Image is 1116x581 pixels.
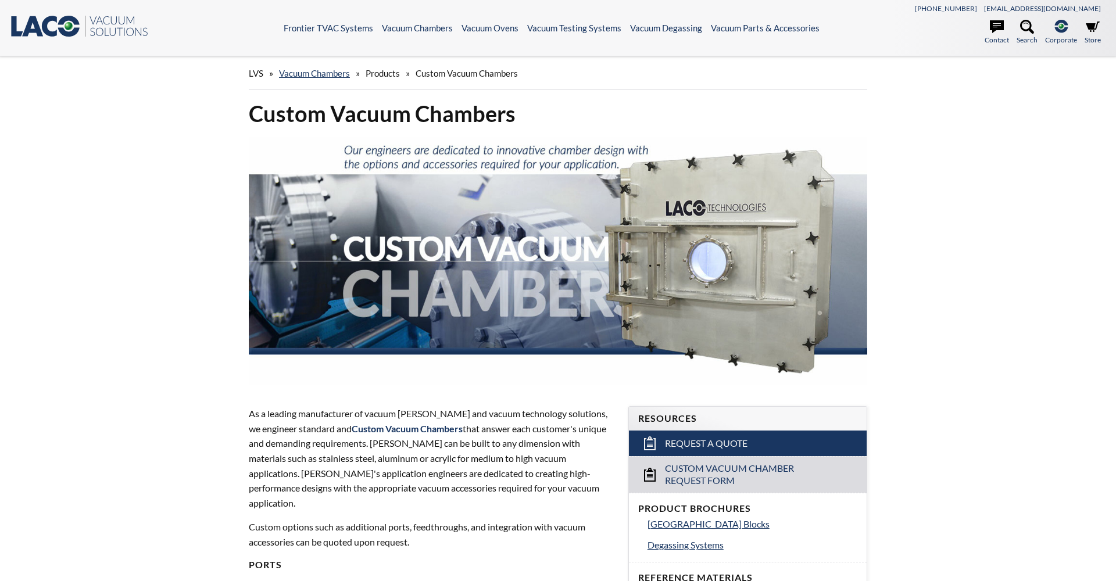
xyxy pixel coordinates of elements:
img: Custom Vacuum Chamber header [249,137,867,385]
a: Frontier TVAC Systems [284,23,373,33]
span: Products [366,68,400,78]
p: As a leading manufacturer of vacuum [PERSON_NAME] and vacuum technology solutions, we engineer st... [249,406,614,510]
a: Vacuum Ovens [462,23,518,33]
a: Request a Quote [629,431,867,456]
a: Custom Vacuum Chamber Request Form [629,456,867,493]
a: [EMAIL_ADDRESS][DOMAIN_NAME] [984,4,1101,13]
a: Vacuum Degassing [630,23,702,33]
a: Contact [985,20,1009,45]
p: Custom options such as additional ports, feedthroughs, and integration with vacuum accessories ca... [249,519,614,549]
span: Custom Vacuum Chambers [352,423,463,434]
h4: PORTS [249,559,614,571]
h1: Custom Vacuum Chambers [249,99,867,128]
div: » » » [249,57,867,90]
span: Corporate [1045,34,1077,45]
a: Store [1085,20,1101,45]
span: Request a Quote [665,437,747,450]
a: [GEOGRAPHIC_DATA] Blocks [648,517,857,532]
a: Vacuum Chambers [279,68,350,78]
span: Degassing Systems [648,539,724,550]
h4: Product Brochures [638,503,857,515]
a: Vacuum Testing Systems [527,23,621,33]
a: Vacuum Parts & Accessories [711,23,820,33]
a: [PHONE_NUMBER] [915,4,977,13]
span: Custom Vacuum Chambers [416,68,518,78]
a: Search [1017,20,1038,45]
span: LVS [249,68,263,78]
span: Custom Vacuum Chamber Request Form [665,462,833,487]
span: [GEOGRAPHIC_DATA] Blocks [648,518,770,529]
a: Degassing Systems [648,537,857,553]
a: Vacuum Chambers [382,23,453,33]
h4: Resources [638,413,857,425]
